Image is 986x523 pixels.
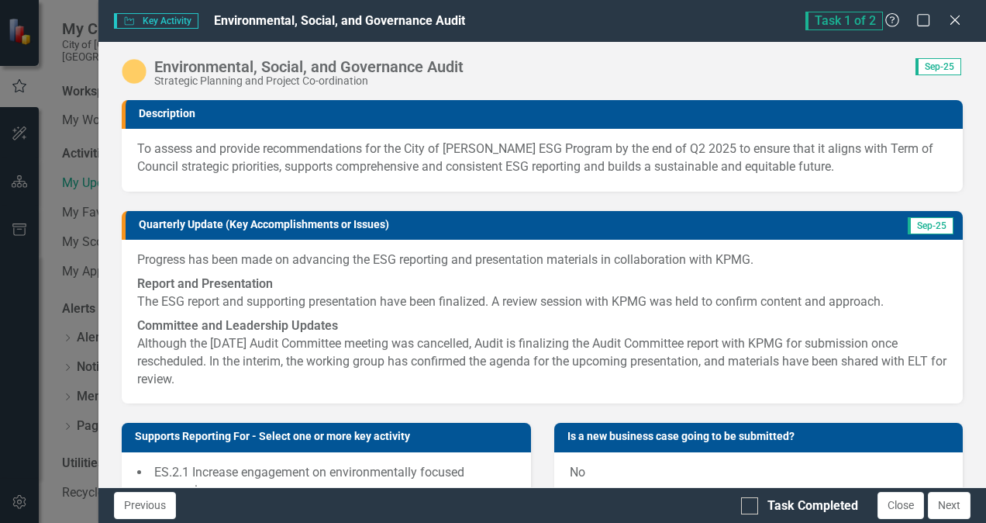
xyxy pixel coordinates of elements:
span: Task 1 of 2 [805,12,883,30]
img: Monitoring Progress [122,59,147,84]
strong: Committee and Leadership Updates [137,318,338,333]
div: Environmental, Social, and Governance Audit [154,58,464,75]
button: Previous [114,492,176,519]
span: No [570,465,585,480]
div: Strategic Planning and Project Co-ordination [154,75,464,87]
strong: Report and Presentation [137,276,273,291]
button: Close [877,492,924,519]
p: Progress has been made on advancing the ESG reporting and presentation materials in collaboration... [137,251,947,272]
h3: Is a new business case going to be submitted? [567,431,955,442]
h3: Description [139,108,955,119]
p: The ESG report and supporting presentation have been finalized. A review session with KPMG was he... [137,272,947,314]
span: Sep-25 [908,217,953,234]
span: Sep-25 [915,58,961,75]
button: Next [928,492,970,519]
p: To assess and provide recommendations for the City of [PERSON_NAME] ESG Program by the end of Q2 ... [137,140,947,176]
span: Key Activity [114,13,198,29]
p: Although the [DATE] Audit Committee meeting was cancelled, Audit is finalizing the Audit Committe... [137,314,947,388]
h3: Supports Reporting For - Select one or more key activity [135,431,522,442]
div: Task Completed [767,497,858,515]
span: Environmental, Social, and Governance Audit [214,13,465,28]
span: ES.2.1 Increase engagement on environmentally focused programming [137,465,464,497]
h3: Quarterly Update (Key Accomplishments or Issues) [139,219,826,230]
